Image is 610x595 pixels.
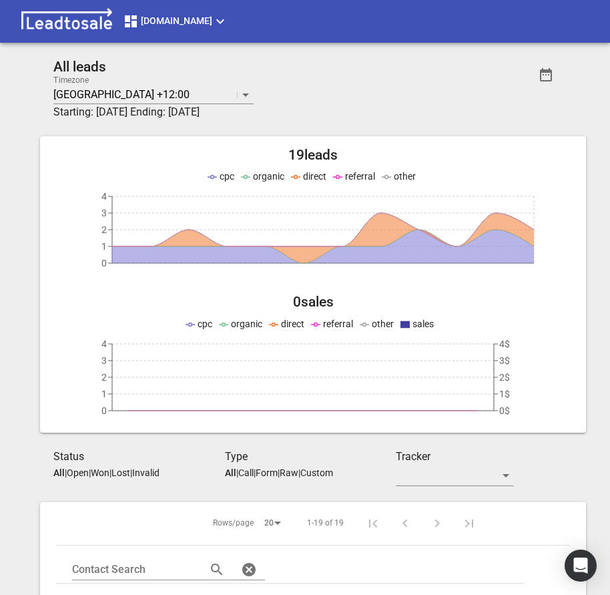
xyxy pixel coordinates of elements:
[281,319,304,329] span: direct
[53,87,190,102] p: [GEOGRAPHIC_DATA] +12:00
[499,405,510,415] tspan: 0$
[396,449,514,465] h3: Tracker
[323,319,353,329] span: referral
[56,147,570,164] h2: 19 leads
[89,467,91,478] span: |
[53,76,89,84] label: Timezone
[53,467,65,478] aside: All
[67,467,89,478] p: Open
[394,171,416,182] span: other
[53,104,428,120] h3: Starting: [DATE] Ending: [DATE]
[499,355,510,365] tspan: 3$
[101,208,107,218] tspan: 3
[132,467,160,478] p: Invalid
[253,171,284,182] span: organic
[565,550,597,582] div: Open Intercom Messenger
[130,467,132,478] span: |
[111,467,130,478] p: Lost
[101,241,107,252] tspan: 1
[109,467,111,478] span: |
[256,467,278,478] p: Form
[412,319,434,329] span: sales
[101,355,107,365] tspan: 3
[254,467,256,478] span: |
[307,518,344,529] span: 1-19 of 19
[231,319,262,329] span: organic
[220,171,234,182] span: cpc
[499,388,510,399] tspan: 1$
[372,319,394,329] span: other
[298,467,300,478] span: |
[16,8,117,35] img: logo
[101,338,107,349] tspan: 4
[53,59,428,75] h2: All leads
[65,467,67,478] span: |
[236,467,238,478] span: |
[123,13,228,29] span: [DOMAIN_NAME]
[499,338,510,349] tspan: 4$
[53,449,214,465] h3: Status
[213,518,254,529] span: Rows/page
[278,467,280,478] span: |
[300,467,333,478] p: Custom
[345,171,375,182] span: referral
[91,467,109,478] p: Won
[280,467,298,478] p: Raw
[56,294,570,311] h2: 0 sales
[101,405,107,415] tspan: 0
[101,224,107,235] tspan: 2
[101,388,107,399] tspan: 1
[303,171,326,182] span: direct
[530,59,562,91] button: Date Range
[225,467,236,478] aside: All
[101,371,107,382] tspan: 2
[238,467,254,478] p: Call
[117,8,234,35] button: [DOMAIN_NAME]
[101,258,107,268] tspan: 0
[101,191,107,202] tspan: 4
[198,319,212,329] span: cpc
[225,449,386,465] h3: Type
[499,371,510,382] tspan: 2$
[259,514,286,532] div: 20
